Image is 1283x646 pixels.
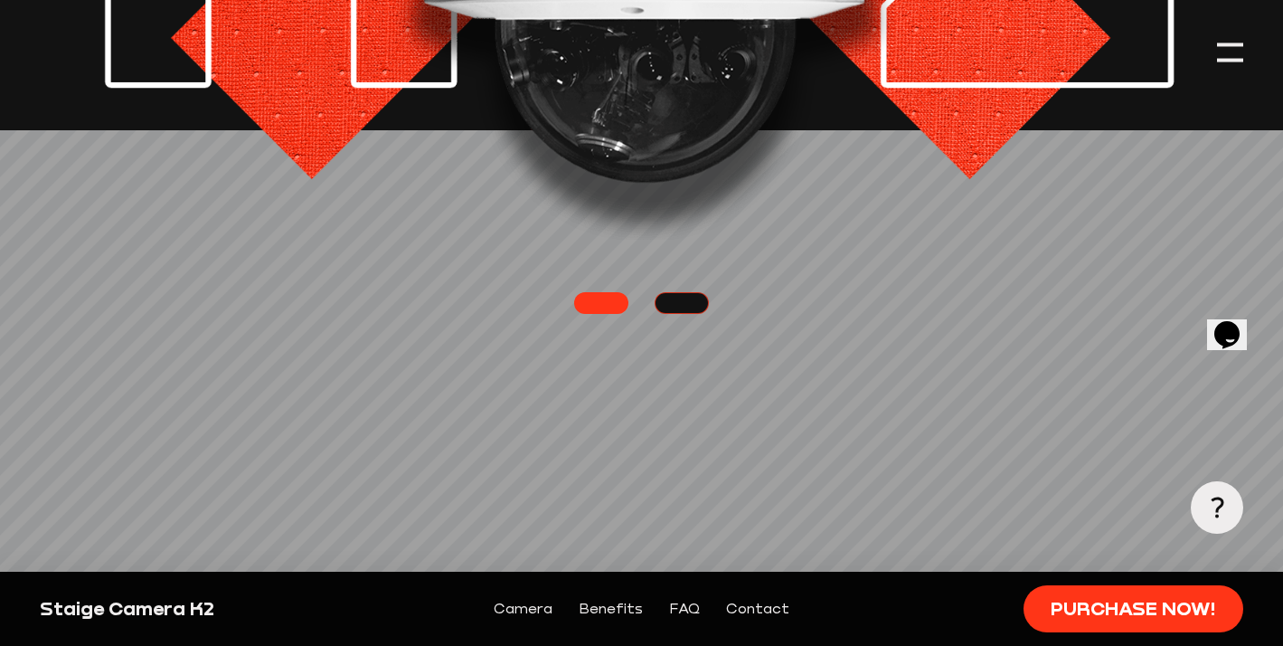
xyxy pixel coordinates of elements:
[1024,585,1243,633] a: Purchase now!
[1207,296,1265,350] iframe: chat widget
[494,597,552,620] a: Camera
[579,597,643,620] a: Benefits
[40,595,326,622] div: Staige Camera K2
[669,597,700,620] a: FAQ
[726,597,789,620] a: Contact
